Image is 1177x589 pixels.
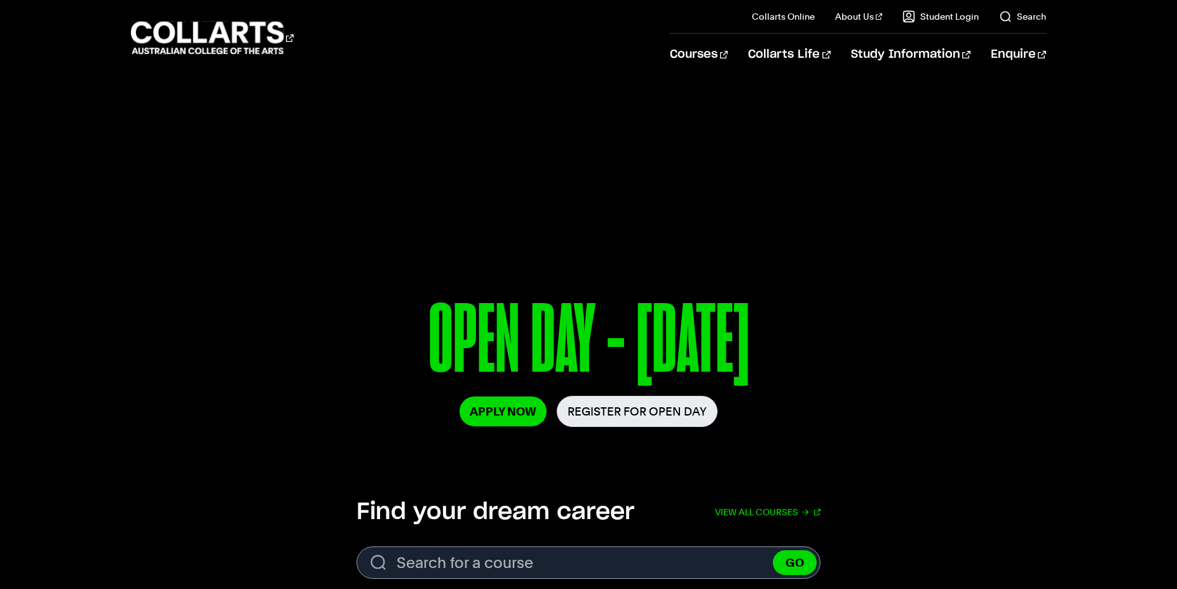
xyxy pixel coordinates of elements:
[752,10,815,23] a: Collarts Online
[991,34,1046,76] a: Enquire
[459,396,547,426] a: Apply Now
[357,546,820,579] input: Search for a course
[715,498,820,526] a: View all courses
[231,291,946,396] p: OPEN DAY - [DATE]
[670,34,728,76] a: Courses
[835,10,882,23] a: About Us
[999,10,1046,23] a: Search
[131,20,294,56] div: Go to homepage
[851,34,970,76] a: Study Information
[557,396,718,427] a: Register for Open Day
[773,550,817,575] button: GO
[357,498,634,526] h2: Find your dream career
[748,34,830,76] a: Collarts Life
[902,10,979,23] a: Student Login
[357,546,820,579] form: Search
